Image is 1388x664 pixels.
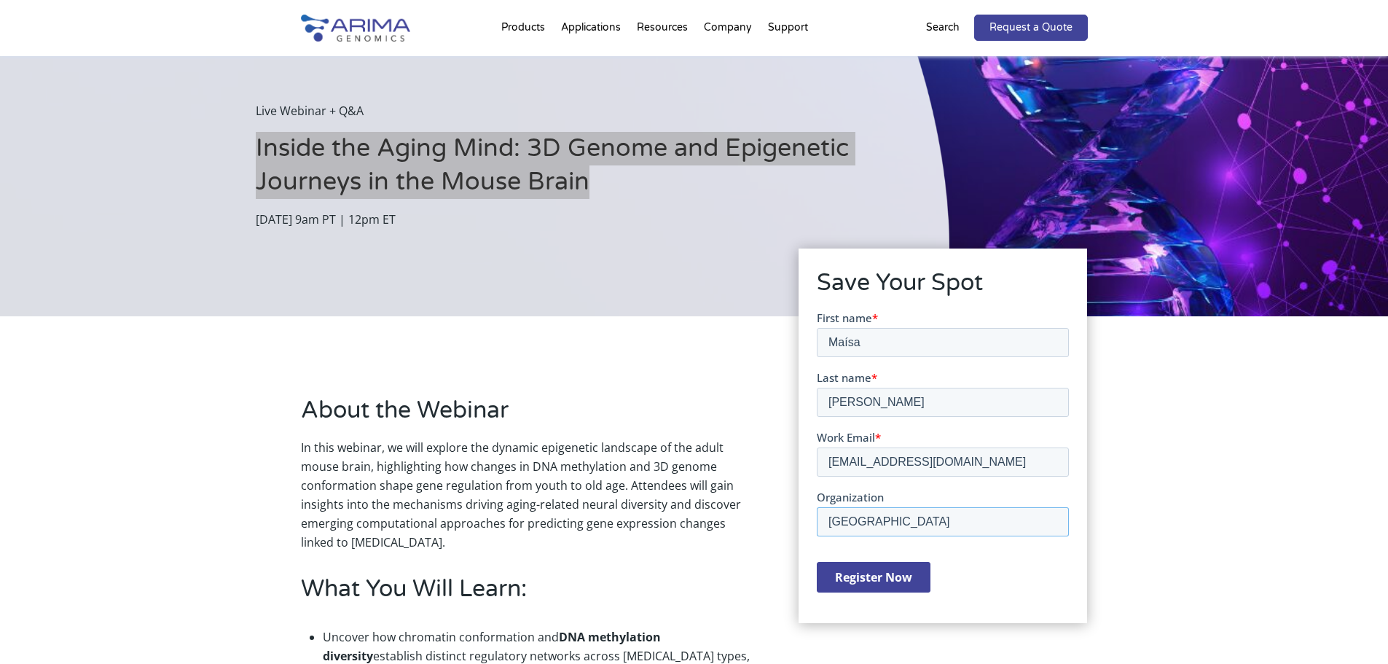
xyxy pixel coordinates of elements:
[974,15,1088,41] a: Request a Quote
[256,132,877,210] h1: Inside the Aging Mind: 3D Genome and Epigenetic Journeys in the Mouse Brain
[301,438,756,552] p: In this webinar, we will explore the dynamic epigenetic landscape of the adult mouse brain, highl...
[301,573,756,617] h2: What You Will Learn:
[301,15,410,42] img: Arima-Genomics-logo
[817,267,1069,310] h2: Save Your Spot
[256,210,877,229] p: [DATE] 9am PT | 12pm ET
[256,101,877,132] p: Live Webinar + Q&A
[817,310,1069,605] iframe: Form 1
[301,394,756,438] h2: About the Webinar
[926,18,960,37] p: Search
